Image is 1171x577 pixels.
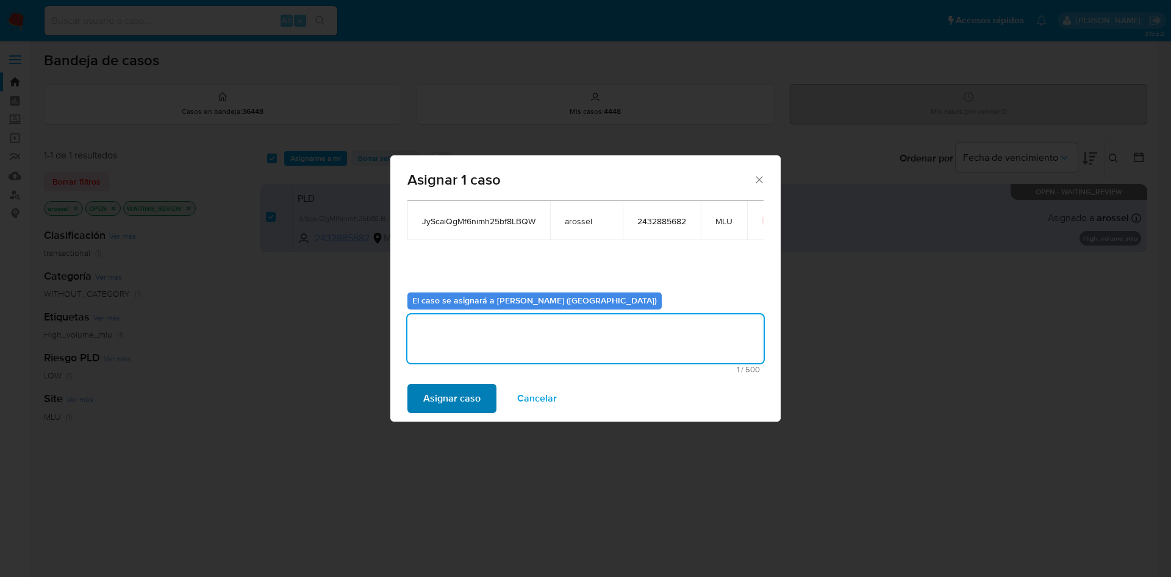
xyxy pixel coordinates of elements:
span: Máximo 500 caracteres [411,366,760,373]
span: Asignar 1 caso [407,172,753,187]
button: icon-button [762,213,776,228]
div: assign-modal [390,155,781,422]
span: 2432885682 [637,216,686,227]
span: arossel [565,216,608,227]
b: El caso se asignará a [PERSON_NAME] ([GEOGRAPHIC_DATA]) [412,294,657,306]
span: Cancelar [517,385,557,412]
button: Cancelar [501,384,573,413]
span: JyScaiQgMf6nimh25bf8LBQW [422,216,535,227]
span: Asignar caso [423,385,481,412]
button: Cerrar ventana [753,174,764,185]
button: Asignar caso [407,384,496,413]
span: MLU [715,216,732,227]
